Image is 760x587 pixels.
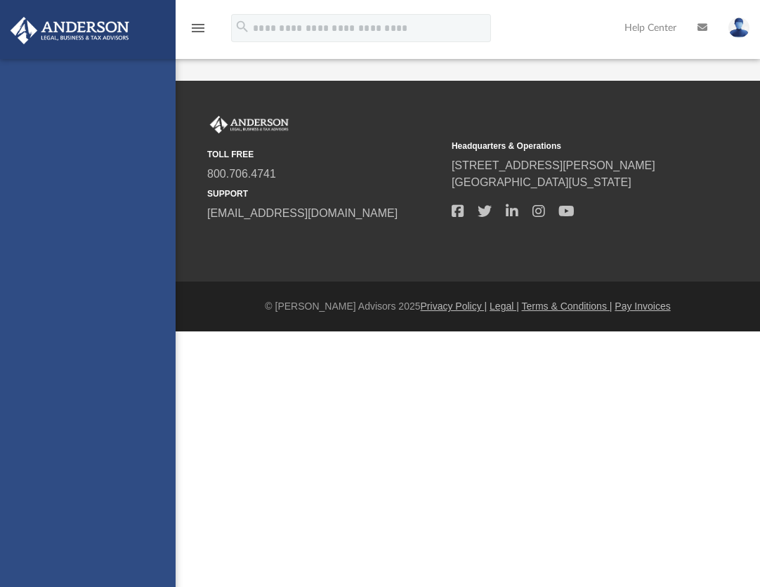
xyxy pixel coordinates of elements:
[522,301,612,312] a: Terms & Conditions |
[452,140,686,152] small: Headquarters & Operations
[176,299,760,314] div: © [PERSON_NAME] Advisors 2025
[615,301,670,312] a: Pay Invoices
[207,148,442,161] small: TOLL FREE
[490,301,519,312] a: Legal |
[190,27,207,37] a: menu
[190,20,207,37] i: menu
[421,301,487,312] a: Privacy Policy |
[207,116,291,134] img: Anderson Advisors Platinum Portal
[452,176,631,188] a: [GEOGRAPHIC_DATA][US_STATE]
[207,168,276,180] a: 800.706.4741
[235,19,250,34] i: search
[207,207,398,219] a: [EMAIL_ADDRESS][DOMAIN_NAME]
[452,159,655,171] a: [STREET_ADDRESS][PERSON_NAME]
[6,17,133,44] img: Anderson Advisors Platinum Portal
[728,18,749,38] img: User Pic
[207,187,442,200] small: SUPPORT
